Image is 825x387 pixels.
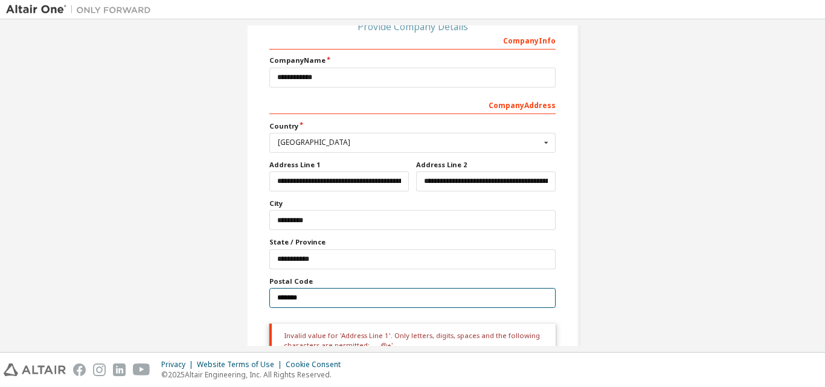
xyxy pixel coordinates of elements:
[269,95,556,114] div: Company Address
[6,4,157,16] img: Altair One
[269,23,556,30] div: Provide Company Details
[269,56,556,65] label: Company Name
[269,237,556,247] label: State / Province
[269,30,556,50] div: Company Info
[269,121,556,131] label: Country
[416,160,556,170] label: Address Line 2
[269,324,556,359] div: Invalid value for 'Address Line 1'. Only letters, digits, spaces and the following characters are...
[161,369,348,380] p: © 2025 Altair Engineering, Inc. All Rights Reserved.
[93,363,106,376] img: instagram.svg
[269,160,409,170] label: Address Line 1
[161,360,197,369] div: Privacy
[133,363,150,376] img: youtube.svg
[286,360,348,369] div: Cookie Consent
[269,277,556,286] label: Postal Code
[197,360,286,369] div: Website Terms of Use
[269,199,556,208] label: City
[278,139,541,146] div: [GEOGRAPHIC_DATA]
[4,363,66,376] img: altair_logo.svg
[73,363,86,376] img: facebook.svg
[113,363,126,376] img: linkedin.svg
